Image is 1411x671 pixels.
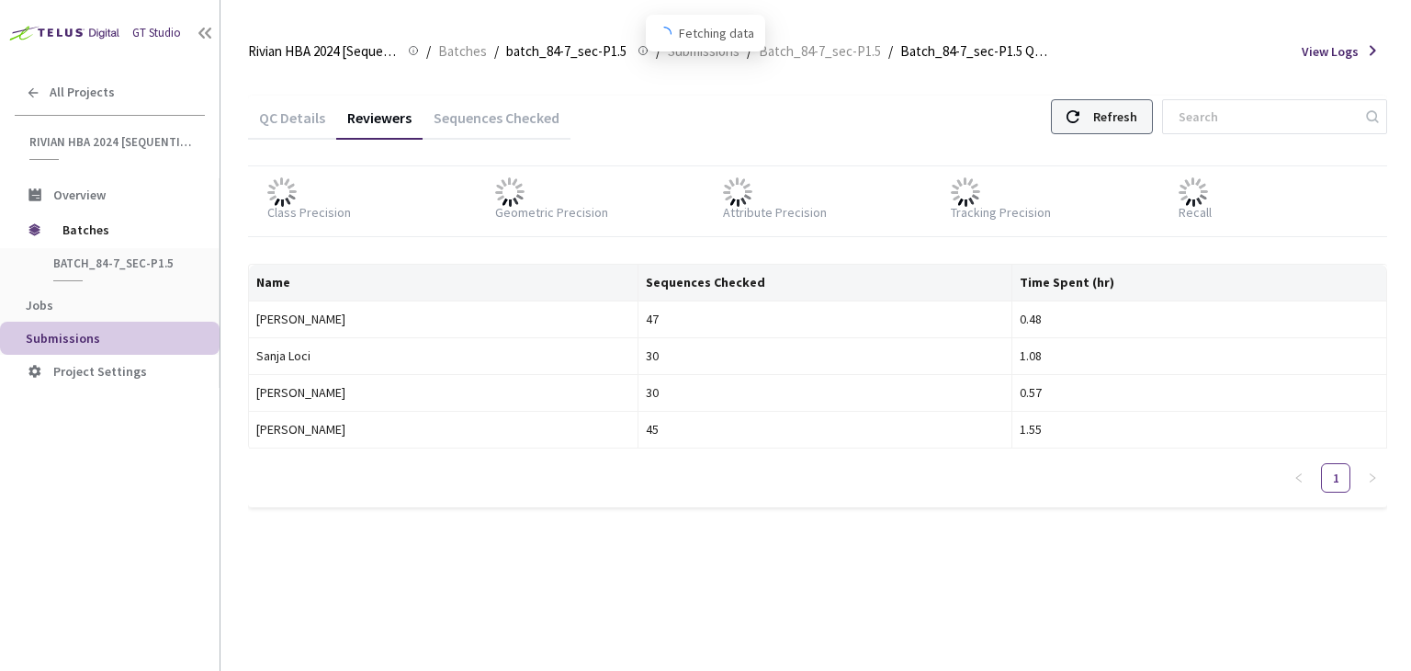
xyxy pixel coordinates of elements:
span: Batch_84-7_sec-P1.5 [759,40,881,63]
input: Search [1168,100,1363,133]
div: 30 [646,346,1005,366]
span: batch_84-7_sec-P1.5 [506,40,626,63]
span: View Logs [1302,42,1359,61]
div: Geometric Precision [495,203,608,222]
th: Time Spent (hr) [1012,265,1387,301]
a: 1 [1322,464,1349,492]
span: Fetching data [679,23,754,43]
button: right [1358,463,1387,493]
li: 1 [1321,463,1350,493]
div: Class Precision [267,203,351,222]
th: Sequences Checked [638,265,1013,301]
a: Batches [435,40,491,61]
span: Project Settings [53,363,147,380]
button: left [1284,463,1314,493]
span: Rivian HBA 2024 [Sequential] [248,40,397,63]
span: Rivian HBA 2024 [Sequential] [29,134,194,150]
li: Previous Page [1284,463,1314,493]
span: loading [656,26,672,42]
div: [PERSON_NAME] [256,382,630,403]
div: [PERSON_NAME] [256,309,630,329]
div: Attribute Precision [723,203,827,222]
div: 0.57 [1020,382,1379,403]
span: Batches [438,40,487,63]
th: Name [249,265,638,301]
div: [PERSON_NAME] [256,419,630,439]
div: Reviewers [336,108,423,140]
span: batch_84-7_sec-P1.5 [53,256,189,271]
a: Submissions [664,40,743,61]
div: 47 [646,309,1005,329]
div: Tracking Precision [951,203,1051,222]
div: 45 [646,419,1005,439]
span: Batches [62,211,188,248]
span: Submissions [26,330,100,347]
li: / [888,40,893,63]
div: Recall [1179,203,1212,222]
img: loader.gif [951,177,980,207]
li: Next Page [1358,463,1387,493]
li: / [494,40,499,63]
div: QC Details [248,108,336,140]
span: left [1293,472,1304,483]
span: right [1367,472,1378,483]
div: 30 [646,382,1005,403]
span: All Projects [50,85,115,100]
div: Refresh [1093,100,1137,133]
li: / [426,40,431,63]
img: loader.gif [1179,177,1208,207]
img: loader.gif [723,177,752,207]
span: Overview [53,187,106,203]
img: loader.gif [267,177,297,207]
span: Batch_84-7_sec-P1.5 QC - [DATE] [900,40,1049,63]
span: Jobs [26,297,53,313]
div: 1.55 [1020,419,1379,439]
div: GT Studio [132,25,181,42]
div: Sequences Checked [423,108,570,140]
img: loader.gif [495,177,525,207]
div: 1.08 [1020,346,1379,366]
div: Sanja Loci [256,346,630,366]
div: 0.48 [1020,309,1379,329]
a: Batch_84-7_sec-P1.5 [755,40,885,61]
